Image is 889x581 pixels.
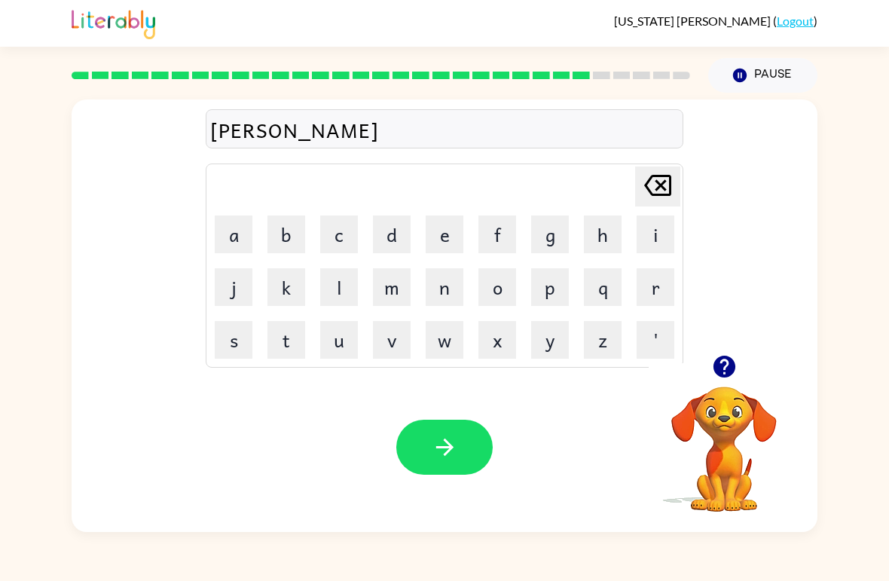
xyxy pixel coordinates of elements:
[426,216,463,253] button: e
[267,268,305,306] button: k
[72,6,155,39] img: Literably
[267,321,305,359] button: t
[320,321,358,359] button: u
[637,216,674,253] button: i
[320,268,358,306] button: l
[531,216,569,253] button: g
[426,268,463,306] button: n
[649,363,799,514] video: Your browser must support playing .mp4 files to use Literably. Please try using another browser.
[215,268,252,306] button: j
[584,321,622,359] button: z
[478,216,516,253] button: f
[708,58,817,93] button: Pause
[614,14,817,28] div: ( )
[373,268,411,306] button: m
[215,216,252,253] button: a
[584,216,622,253] button: h
[210,114,679,145] div: [PERSON_NAME]
[614,14,773,28] span: [US_STATE] [PERSON_NAME]
[637,321,674,359] button: '
[531,268,569,306] button: p
[215,321,252,359] button: s
[320,216,358,253] button: c
[531,321,569,359] button: y
[637,268,674,306] button: r
[478,268,516,306] button: o
[777,14,814,28] a: Logout
[584,268,622,306] button: q
[373,216,411,253] button: d
[267,216,305,253] button: b
[426,321,463,359] button: w
[478,321,516,359] button: x
[373,321,411,359] button: v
